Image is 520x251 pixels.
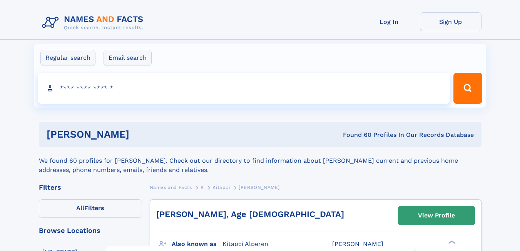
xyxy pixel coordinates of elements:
[38,73,450,104] input: search input
[222,240,268,248] span: Kitapci Alperen
[447,240,456,245] div: ❯
[212,185,230,190] span: Kitapci
[39,227,142,234] div: Browse Locations
[39,184,142,191] div: Filters
[172,238,222,251] h3: Also known as
[201,185,204,190] span: K
[236,131,474,139] div: Found 60 Profiles In Our Records Database
[453,73,482,104] button: Search Button
[398,206,475,225] a: View Profile
[332,240,383,248] span: [PERSON_NAME]
[239,185,280,190] span: [PERSON_NAME]
[156,209,344,219] a: [PERSON_NAME], Age [DEMOGRAPHIC_DATA]
[39,12,150,33] img: Logo Names and Facts
[39,199,142,218] label: Filters
[150,182,192,192] a: Names and Facts
[212,182,230,192] a: Kitapci
[40,50,95,66] label: Regular search
[201,182,204,192] a: K
[358,12,420,31] a: Log In
[39,147,482,175] div: We found 60 profiles for [PERSON_NAME]. Check out our directory to find information about [PERSON...
[418,207,455,224] div: View Profile
[104,50,152,66] label: Email search
[420,12,482,31] a: Sign Up
[76,204,84,212] span: All
[47,130,236,139] h1: [PERSON_NAME]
